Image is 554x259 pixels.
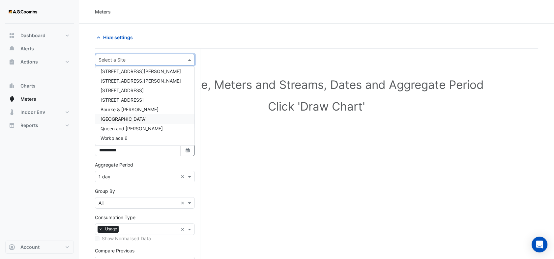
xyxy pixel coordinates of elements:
label: Group By [95,188,115,194]
label: Consumption Type [95,214,135,221]
button: Charts [5,79,74,92]
img: Company Logo [8,5,38,18]
app-icon: Charts [9,83,15,89]
button: Actions [5,55,74,68]
app-icon: Dashboard [9,32,15,39]
span: [STREET_ADDRESS][PERSON_NAME] [101,78,181,84]
span: [STREET_ADDRESS] [101,88,144,93]
button: Dashboard [5,29,74,42]
span: Bourke & [PERSON_NAME] [101,107,159,112]
h1: Select Site, Meters and Streams, Dates and Aggregate Period [105,78,528,91]
app-icon: Meters [9,96,15,102]
div: Select meters or streams to enable normalisation [95,235,195,242]
span: [STREET_ADDRESS][PERSON_NAME] [101,68,181,74]
label: Aggregate Period [95,161,133,168]
app-icon: Indoor Env [9,109,15,116]
button: Hide settings [95,32,137,43]
label: Compare Previous [95,247,134,254]
span: Hide settings [103,34,133,41]
app-icon: Reports [9,122,15,129]
span: [STREET_ADDRESS] [101,97,144,103]
span: Charts [20,83,36,89]
app-icon: Alerts [9,45,15,52]
h1: Click 'Draw Chart' [105,99,528,113]
span: Workplace 6 [101,135,128,141]
span: Clear [181,199,186,206]
span: Account [20,244,40,250]
span: Actions [20,59,38,65]
button: Account [5,241,74,254]
span: Meters [20,96,36,102]
div: Open Intercom Messenger [532,237,547,252]
button: Meters [5,92,74,106]
button: Reports [5,119,74,132]
span: Clear [181,226,186,233]
app-icon: Actions [9,59,15,65]
div: Options List [95,66,194,145]
fa-icon: Select Date [185,147,191,153]
div: Meters [95,8,111,15]
span: Dashboard [20,32,45,39]
span: Queen and [PERSON_NAME] [101,126,163,131]
span: Clear [181,173,186,180]
span: Indoor Env [20,109,45,116]
label: Show Normalised Data [102,235,151,242]
span: Reports [20,122,38,129]
span: × [98,226,103,232]
button: Indoor Env [5,106,74,119]
span: Alerts [20,45,34,52]
span: [GEOGRAPHIC_DATA] [101,116,147,122]
span: Usage [103,226,119,232]
button: Alerts [5,42,74,55]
